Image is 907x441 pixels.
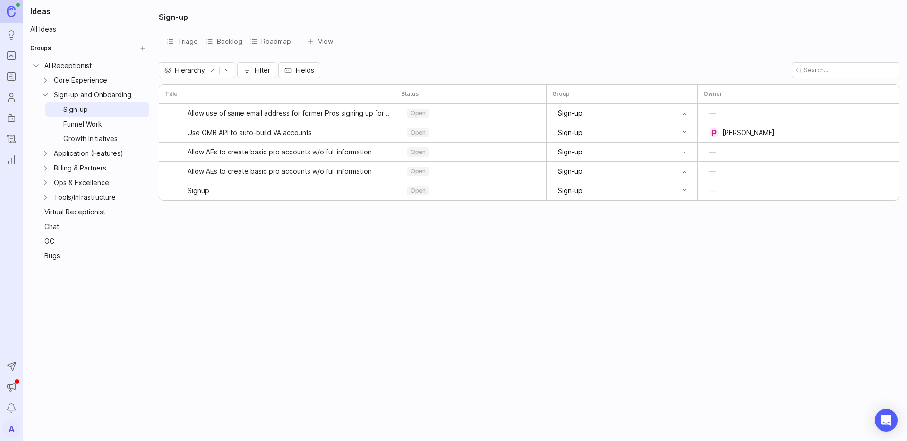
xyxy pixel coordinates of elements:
[41,178,50,187] button: Expand Ops & Excellence
[875,409,898,432] div: Open Intercom Messenger
[552,163,692,179] div: toggle menu
[188,123,389,142] a: Use GMB API to auto-build VA accounts
[54,75,136,85] div: Core Experience
[26,88,149,102] a: Collapse Sign-up and OnboardingSign-up and OnboardingGroup settings
[36,73,149,87] div: Expand Core ExperienceCore ExperienceGroup settings
[26,59,149,72] a: Collapse AI ReceptionistAI ReceptionistGroup settings
[678,184,691,197] button: remove selection
[255,66,270,75] span: Filter
[703,126,780,139] button: P[PERSON_NAME]
[678,107,691,120] button: remove selection
[36,146,149,161] div: Expand Application (Features)Application (Features)Group settings
[296,66,314,75] span: Fields
[26,220,149,233] a: ChatGroup settings
[220,67,235,74] svg: toggle icon
[709,128,719,137] div: P
[159,62,235,78] div: toggle menu
[26,146,149,160] a: Expand Application (Features)Application (Features)Group settings
[678,165,691,178] button: remove selection
[558,127,677,138] input: Sign-up
[3,151,20,168] a: Reporting
[26,234,149,248] a: OCGroup settings
[45,132,149,146] div: Growth InitiativesGroup settings
[36,190,149,204] div: Expand Tools/InfrastructureTools/InfrastructureGroup settings
[709,147,716,157] span: —
[175,65,205,76] span: Hierarchy
[26,6,149,17] h1: Ideas
[206,64,219,77] button: remove selection
[401,164,540,179] div: toggle menu
[411,110,426,117] p: open
[401,106,540,121] div: toggle menu
[54,178,136,188] div: Ops & Excellence
[237,62,276,78] button: Filter
[205,35,242,48] div: Backlog
[36,88,149,102] div: Collapse Sign-up and OnboardingSign-up and OnboardingGroup settings
[41,149,50,158] button: Expand Application (Features)
[26,73,149,87] a: Expand Core ExperienceCore ExperienceGroup settings
[188,186,209,195] span: Signup
[63,119,136,129] div: Funnel Work
[188,128,312,137] span: Use GMB API to auto-build VA accounts
[709,186,716,195] span: —
[552,183,692,199] div: toggle menu
[709,109,716,118] span: —
[3,26,20,43] a: Ideas
[159,11,188,23] h2: Sign-up
[278,62,320,78] button: Fields
[188,181,389,200] a: Signup
[54,90,136,100] div: Sign-up and Onboarding
[703,145,721,159] button: —
[3,47,20,64] a: Portal
[44,207,136,217] div: Virtual Receptionist
[401,183,540,198] div: toggle menu
[63,104,136,115] div: Sign-up
[250,34,291,49] div: Roadmap
[307,35,333,48] button: View
[26,205,149,219] a: Virtual ReceptionistGroup settings
[3,358,20,375] button: Send to Autopilot
[188,162,389,181] a: Allow AEs to create basic pro accounts w/o full information
[411,148,426,156] p: open
[703,107,721,120] button: —
[401,125,540,140] div: toggle menu
[188,104,389,123] a: Allow use of same email address for former Pros signing up for AIR
[45,102,149,117] div: Sign-upGroup settings
[188,109,389,118] span: Allow use of same email address for former Pros signing up for AIR
[703,165,721,178] button: —
[63,134,136,144] div: Growth Initiatives
[3,379,20,396] button: Announcements
[188,167,372,176] span: Allow AEs to create basic pro accounts w/o full information
[44,251,136,261] div: Bugs
[41,163,50,173] button: Expand Billing & Partners
[558,147,677,157] input: Sign-up
[26,59,149,73] div: Collapse AI ReceptionistAI ReceptionistGroup settings
[3,110,20,127] a: Autopilot
[30,43,51,53] h2: Groups
[166,34,198,49] button: Triage
[26,234,149,248] div: OCGroup settings
[3,420,20,437] button: A
[26,249,149,263] a: BugsGroup settings
[703,89,722,99] h3: Owner
[41,90,50,100] button: Collapse Sign-up and Onboarding
[7,6,16,17] img: Canny Home
[709,167,716,176] span: —
[36,176,149,190] div: Expand Ops & ExcellenceOps & ExcellenceGroup settings
[552,144,692,160] div: toggle menu
[3,130,20,147] a: Changelog
[36,161,149,175] div: Expand Billing & PartnersBilling & PartnersGroup settings
[44,60,136,71] div: AI Receptionist
[26,220,149,234] div: ChatGroup settings
[54,148,136,159] div: Application (Features)
[41,76,50,85] button: Expand Core Experience
[26,117,149,131] a: Funnel WorkGroup settings
[558,108,677,119] input: Sign-up
[165,89,178,99] h3: Title
[558,166,677,177] input: Sign-up
[411,129,426,136] p: open
[250,35,291,48] div: Roadmap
